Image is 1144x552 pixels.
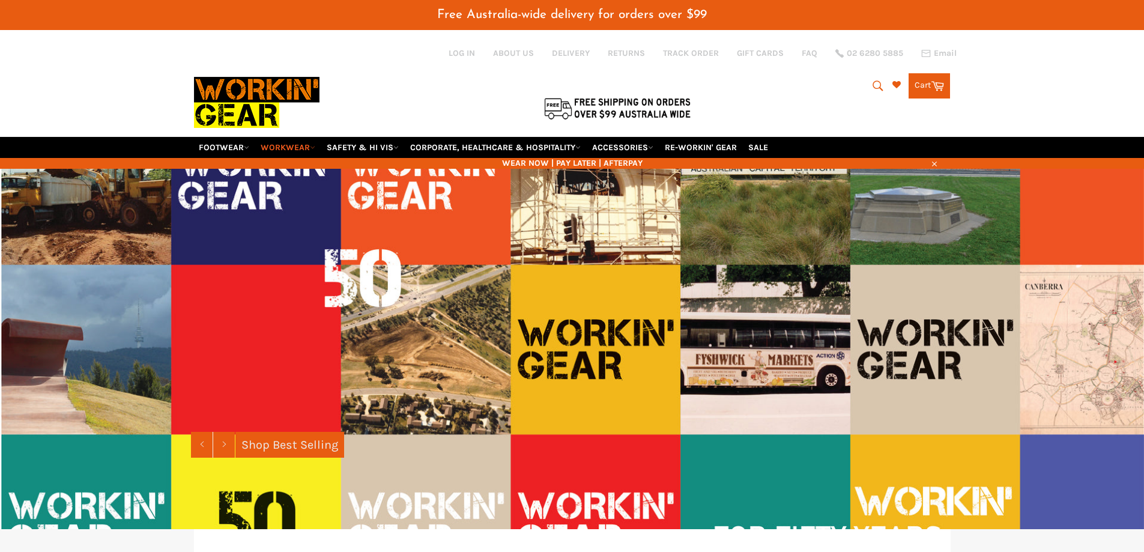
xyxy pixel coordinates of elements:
[743,137,773,158] a: SALE
[663,47,719,59] a: TRACK ORDER
[552,47,590,59] a: DELIVERY
[835,49,903,58] a: 02 6280 5885
[847,49,903,58] span: 02 6280 5885
[608,47,645,59] a: RETURNS
[405,137,586,158] a: CORPORATE, HEALTHCARE & HOSPITALITY
[194,68,319,136] img: Workin Gear leaders in Workwear, Safety Boots, PPE, Uniforms. Australia's No.1 in Workwear
[322,137,404,158] a: SAFETY & HI VIS
[437,8,707,21] span: Free Australia-wide delivery for orders over $99
[194,137,254,158] a: FOOTWEAR
[921,49,957,58] a: Email
[256,137,320,158] a: WORKWEAR
[194,157,951,169] span: WEAR NOW | PAY LATER | AFTERPAY
[909,73,950,99] a: Cart
[235,432,344,458] a: Shop Best Selling
[542,96,692,121] img: Flat $9.95 shipping Australia wide
[660,137,742,158] a: RE-WORKIN' GEAR
[493,47,534,59] a: ABOUT US
[934,49,957,58] span: Email
[802,47,817,59] a: FAQ
[449,48,475,58] a: Log in
[587,137,658,158] a: ACCESSORIES
[737,47,784,59] a: GIFT CARDS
